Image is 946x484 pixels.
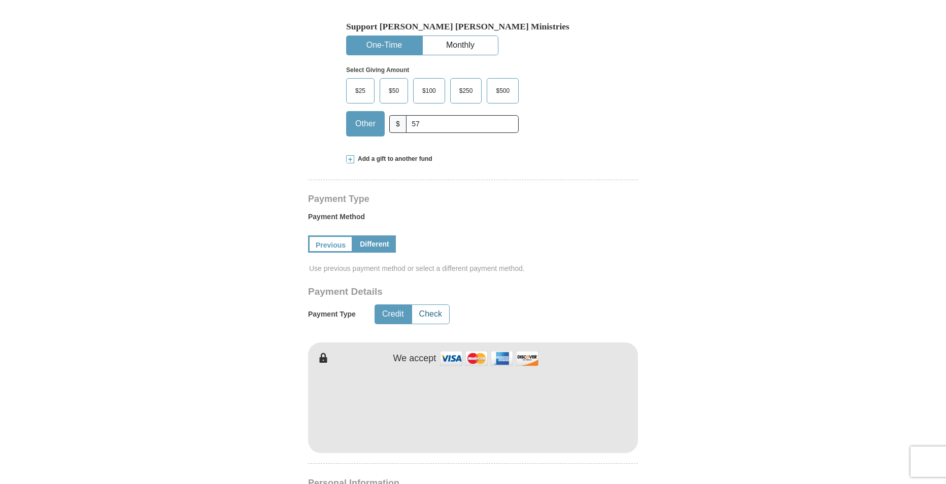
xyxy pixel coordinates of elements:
[346,66,409,74] strong: Select Giving Amount
[308,286,567,298] h3: Payment Details
[454,83,478,98] span: $250
[308,310,356,319] h5: Payment Type
[346,21,600,32] h5: Support [PERSON_NAME] [PERSON_NAME] Ministries
[354,155,432,163] span: Add a gift to another fund
[389,115,407,133] span: $
[384,83,404,98] span: $50
[491,83,515,98] span: $500
[309,263,639,273] span: Use previous payment method or select a different payment method.
[350,116,381,131] span: Other
[438,348,540,369] img: credit cards accepted
[423,36,498,55] button: Monthly
[308,195,638,203] h4: Payment Type
[375,305,411,324] button: Credit
[308,235,353,253] a: Previous
[417,83,441,98] span: $100
[406,115,519,133] input: Other Amount
[353,235,396,253] a: Different
[393,353,436,364] h4: We accept
[308,212,638,227] label: Payment Method
[412,305,449,324] button: Check
[350,83,370,98] span: $25
[347,36,422,55] button: One-Time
